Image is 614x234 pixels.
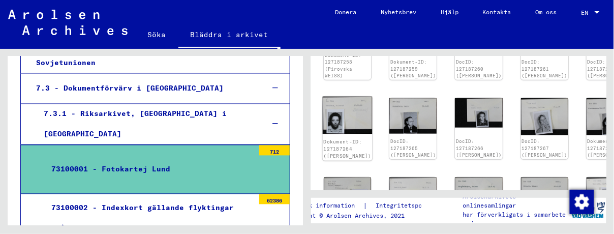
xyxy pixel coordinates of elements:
[51,203,234,232] font: 73100002 - Indexkort gällande flyktingar från koncentrationsläger 1945
[36,84,224,93] font: 7.3 - Dokumentförvärv i [GEOGRAPHIC_DATA]
[570,190,594,214] img: Ändra samtycke
[536,8,557,16] font: Om oss
[51,165,170,174] font: 73100001 - Fotokartej Lund
[191,30,268,39] font: Bläddra i arkivet
[463,211,566,227] font: har förverkligats i samarbete med
[284,200,363,211] a: Juridisk information
[521,59,567,78] a: DocID: 127187261 ([PERSON_NAME])
[323,97,373,134] img: 001.jpg
[178,22,281,49] a: Bläddra i arkivet
[323,139,372,159] a: Dokument-ID: 127187264 ([PERSON_NAME])
[581,9,589,16] font: EN
[455,98,502,127] img: 001.jpg
[569,189,594,214] div: Ändra samtycke
[284,212,405,219] font: Copyright © Arolsen Archives, 2021
[136,22,178,47] a: Söka
[284,201,355,209] font: Juridisk information
[521,98,568,135] img: 001.jpg
[390,59,436,78] a: Dokument-ID: 127187259 ([PERSON_NAME])
[521,138,567,158] a: DocID: 127187267 ([PERSON_NAME])
[324,178,371,212] img: 001.jpg
[335,8,356,16] font: Donera
[368,200,449,211] a: Integritetspolicy
[8,10,128,35] img: Arolsen_neg.svg
[441,8,458,16] font: Hjälp
[483,8,511,16] font: Kontakta
[456,138,502,158] a: DocID: 127187266 ([PERSON_NAME])
[267,198,282,204] font: 62386
[456,59,502,78] a: DocID: 127187260 ([PERSON_NAME])
[455,178,502,213] img: 001.jpg
[389,98,437,134] img: 001.jpg
[521,178,568,214] img: 001.jpg
[381,8,416,16] font: Nyhetsbrev
[363,201,368,210] font: |
[44,109,227,138] font: 7.3.1 - Riksarkivet, [GEOGRAPHIC_DATA] i [GEOGRAPHIC_DATA]
[270,149,279,156] font: 712
[389,178,437,213] img: 001.jpg
[376,201,437,209] font: Integritetspolicy
[148,30,166,39] font: Söka
[390,138,436,158] a: DocID: 127187265 ([PERSON_NAME])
